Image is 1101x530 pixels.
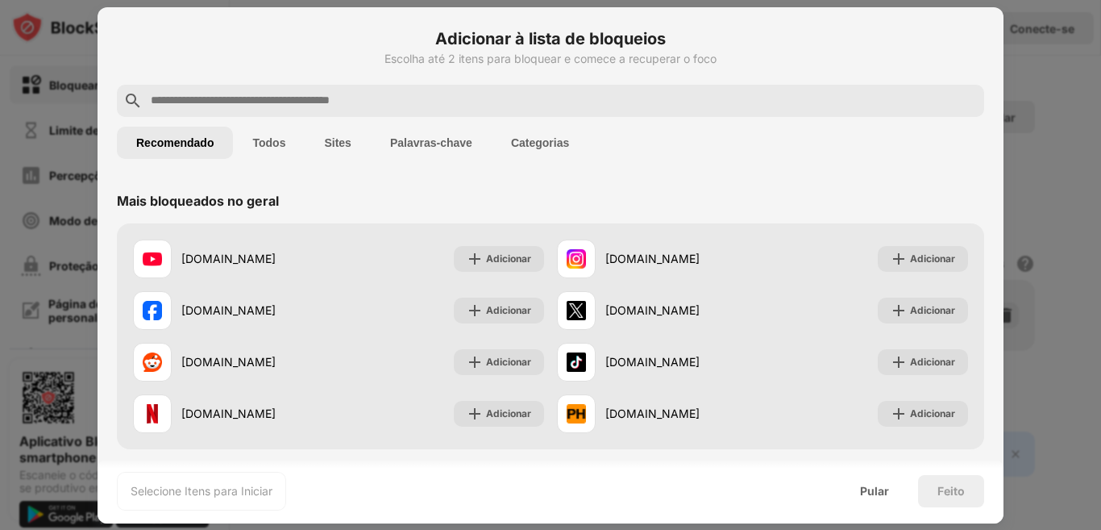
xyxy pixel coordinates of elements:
[486,356,531,368] font: Adicionar
[305,127,370,159] button: Sites
[324,136,351,149] font: Sites
[486,407,531,419] font: Adicionar
[371,127,492,159] button: Palavras-chave
[511,136,569,149] font: Categorias
[384,52,717,65] font: Escolha até 2 itens para bloquear e comece a recuperar o foco
[567,249,586,269] img: favicons
[910,304,955,316] font: Adicionar
[492,127,588,159] button: Categorias
[181,355,276,369] font: [DOMAIN_NAME]
[390,136,472,149] font: Palavras-chave
[910,407,955,419] font: Adicionar
[605,355,700,369] font: [DOMAIN_NAME]
[143,404,162,424] img: favicons
[605,303,700,317] font: [DOMAIN_NAME]
[181,252,276,265] font: [DOMAIN_NAME]
[567,353,586,372] img: favicons
[143,301,162,320] img: favicons
[143,353,162,372] img: favicons
[860,484,889,498] font: Pular
[233,127,305,159] button: Todos
[486,304,531,316] font: Adicionar
[937,484,965,498] font: Feito
[605,252,700,265] font: [DOMAIN_NAME]
[136,136,214,149] font: Recomendado
[567,404,586,424] img: favicons
[486,252,531,265] font: Adicionar
[567,301,586,320] img: favicons
[117,193,279,209] font: Mais bloqueados no geral
[117,127,233,159] button: Recomendado
[910,252,955,265] font: Adicionar
[181,407,276,420] font: [DOMAIN_NAME]
[131,484,272,498] font: Selecione Itens para Iniciar
[435,29,666,48] font: Adicionar à lista de bloqueios
[123,91,143,111] img: search.svg
[910,356,955,368] font: Adicionar
[143,249,162,269] img: favicons
[252,136,285,149] font: Todos
[181,303,276,317] font: [DOMAIN_NAME]
[605,407,700,420] font: [DOMAIN_NAME]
